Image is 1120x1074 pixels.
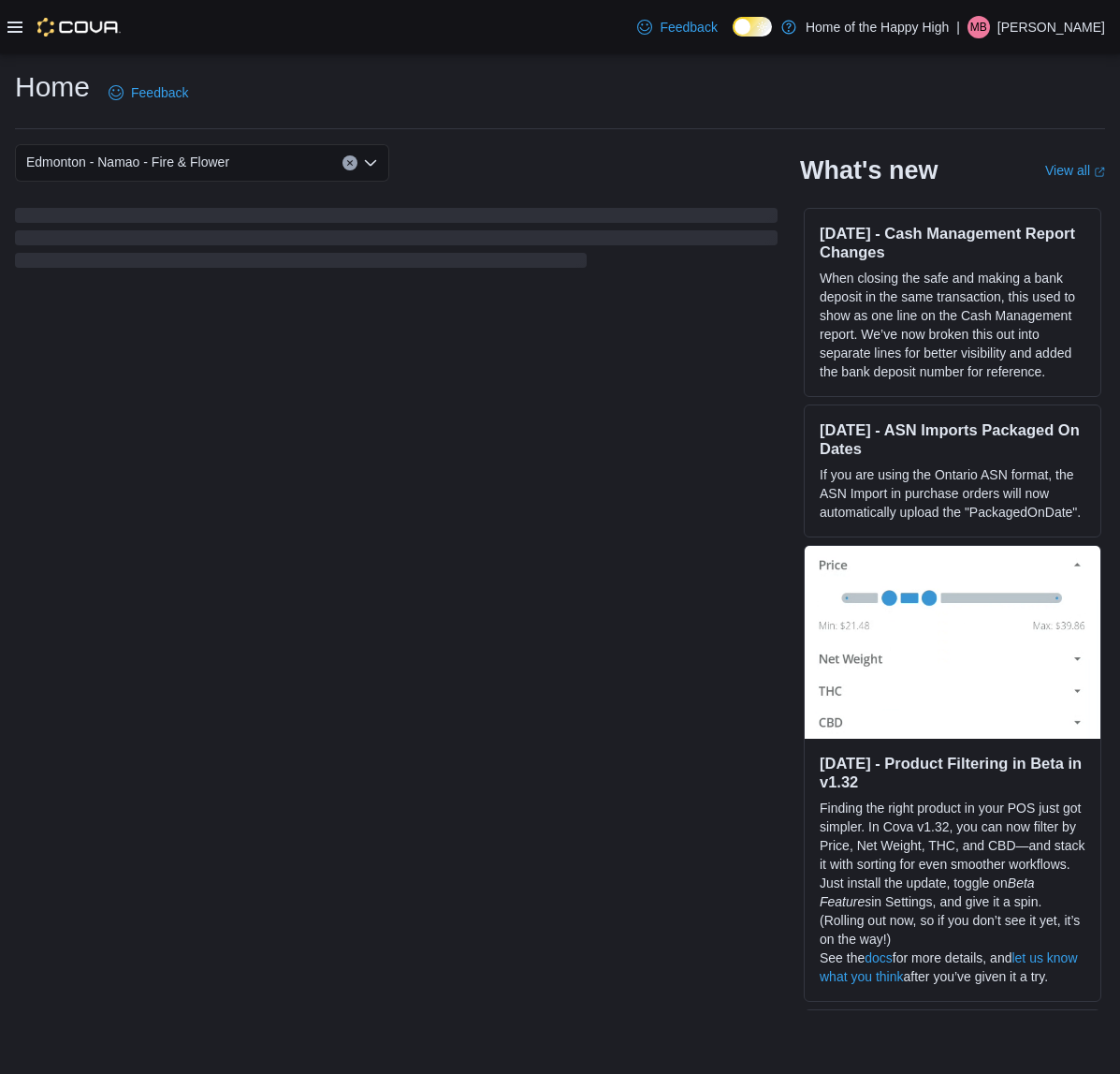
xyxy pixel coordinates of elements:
[1045,163,1105,178] a: View allExternal link
[820,949,1085,986] p: See the for more details, and after you’ve given it a try.
[820,950,1078,984] a: let us know what you think
[820,420,1085,458] h3: [DATE] - ASN Imports Packaged On Dates
[820,224,1085,261] h3: [DATE] - Cash Management Report Changes
[800,155,938,185] h2: What's new
[733,17,772,37] input: Dark Mode
[820,799,1085,949] p: Finding the right product in your POS just got simpler. In Cova v1.32, you can now filter by Pric...
[820,269,1085,381] p: When closing the safe and making a bank deposit in the same transaction, this used to show as one...
[15,68,90,106] h1: Home
[630,8,724,46] a: Feedback
[131,83,188,102] span: Feedback
[1094,167,1105,178] svg: External link
[15,212,778,272] span: Loading
[660,18,717,37] span: Feedback
[865,950,893,965] a: docs
[967,16,990,38] div: Mike Beissel
[342,155,357,170] button: Clear input
[733,37,734,37] span: Dark Mode
[806,16,949,38] p: Home of the Happy High
[26,151,229,173] span: Edmonton - Namao - Fire & Flower
[970,16,987,38] span: MB
[820,465,1085,522] p: If you are using the Ontario ASN format, the ASN Import in purchase orders will now automatically...
[363,155,378,170] button: Open list of options
[820,754,1085,791] h3: [DATE] - Product Filtering in Beta in v1.32
[101,74,196,111] a: Feedback
[997,16,1105,38] p: [PERSON_NAME]
[956,16,960,38] p: |
[37,18,121,37] img: Cova
[820,875,1035,909] em: Beta Features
